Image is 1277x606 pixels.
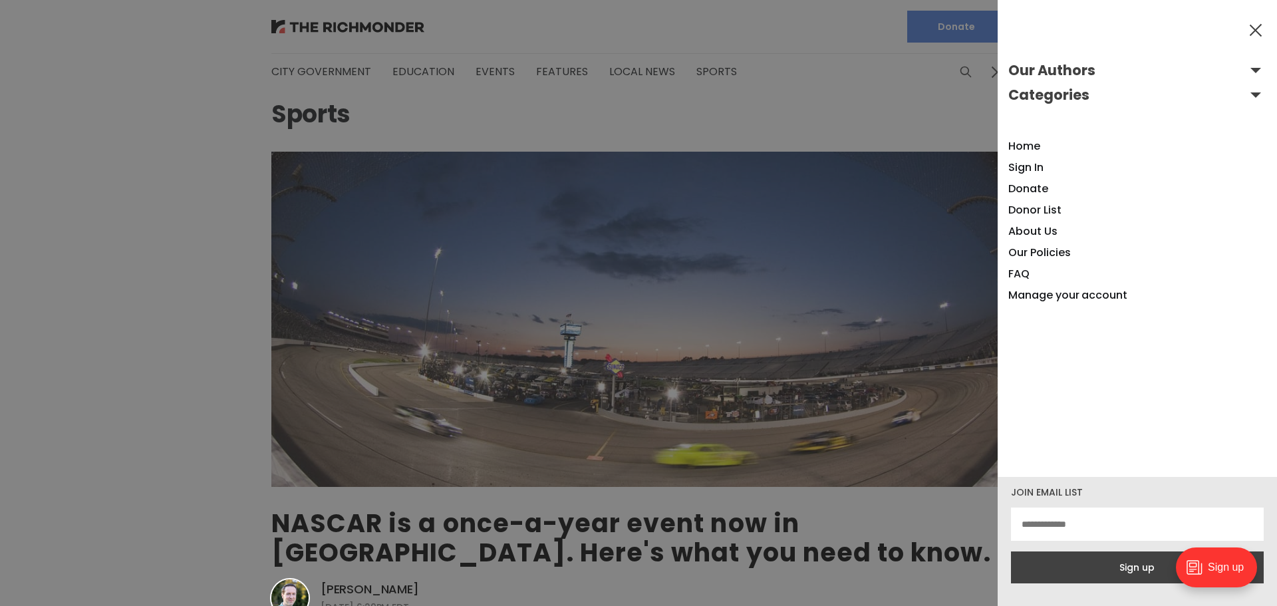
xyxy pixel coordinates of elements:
a: Donate [1008,181,1048,196]
div: Join email list [1011,488,1264,497]
a: Donor List [1008,202,1061,218]
button: Open submenu Our Authors [1008,60,1266,81]
a: Home [1008,138,1040,154]
a: Sign In [1008,160,1043,175]
a: Our Policies [1008,245,1070,260]
a: About Us [1008,224,1057,239]
button: Open submenu Categories [1008,84,1266,106]
button: Sign up [1011,551,1264,583]
a: Manage your account [1008,287,1127,303]
a: FAQ [1008,266,1030,281]
iframe: portal-trigger [1165,541,1277,606]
